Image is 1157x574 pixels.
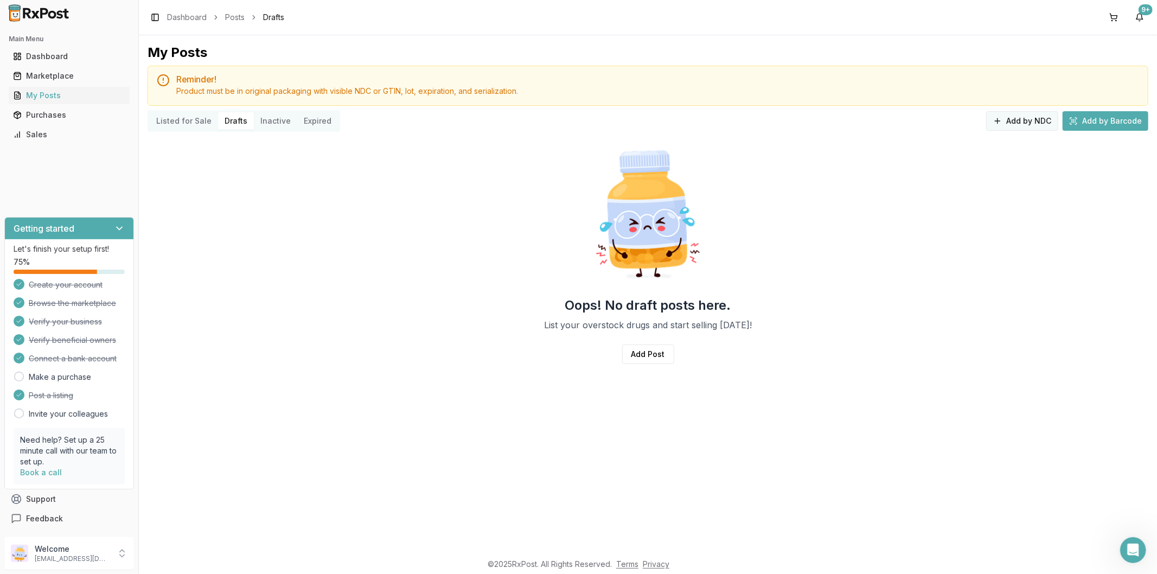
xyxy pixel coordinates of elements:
[150,112,218,130] button: Listed for Sale
[622,345,674,364] a: Add Post
[4,126,134,143] button: Sales
[11,545,28,562] img: User avatar
[4,4,74,22] img: RxPost Logo
[20,468,62,477] a: Book a call
[176,86,1139,97] div: Product must be in original packaging with visible NDC or GTIN, lot, expiration, and serialization.
[4,106,134,124] button: Purchases
[1120,537,1146,563] iframe: Intercom live chat
[167,12,284,23] nav: breadcrumb
[13,71,125,81] div: Marketplace
[4,67,134,85] button: Marketplace
[29,316,102,327] span: Verify your business
[254,112,297,130] button: Inactive
[9,125,130,144] a: Sales
[20,435,118,467] p: Need help? Set up a 25 minute call with our team to set up.
[148,44,207,61] div: My Posts
[35,554,110,563] p: [EMAIL_ADDRESS][DOMAIN_NAME]
[643,559,669,569] a: Privacy
[1139,4,1153,15] div: 9+
[544,318,752,331] p: List your overstock drugs and start selling [DATE]!
[13,90,125,101] div: My Posts
[14,222,74,235] h3: Getting started
[9,47,130,66] a: Dashboard
[4,87,134,104] button: My Posts
[9,35,130,43] h2: Main Menu
[9,66,130,86] a: Marketplace
[26,513,63,524] span: Feedback
[13,129,125,140] div: Sales
[14,244,125,254] p: Let's finish your setup first!
[29,335,116,346] span: Verify beneficial owners
[29,353,117,364] span: Connect a bank account
[565,297,731,314] h2: Oops! No draft posts here.
[4,48,134,65] button: Dashboard
[29,279,103,290] span: Create your account
[4,509,134,528] button: Feedback
[1063,111,1148,131] button: Add by Barcode
[13,110,125,120] div: Purchases
[167,12,207,23] a: Dashboard
[9,86,130,105] a: My Posts
[263,12,284,23] span: Drafts
[986,111,1058,131] button: Add by NDC
[29,390,73,401] span: Post a listing
[218,112,254,130] button: Drafts
[29,372,91,382] a: Make a purchase
[14,257,30,267] span: 75 %
[9,105,130,125] a: Purchases
[579,145,718,284] img: Sad Pill Bottle
[13,51,125,62] div: Dashboard
[35,544,110,554] p: Welcome
[616,559,638,569] a: Terms
[297,112,338,130] button: Expired
[1131,9,1148,26] button: 9+
[29,409,108,419] a: Invite your colleagues
[29,298,116,309] span: Browse the marketplace
[4,489,134,509] button: Support
[176,75,1139,84] h5: Reminder!
[225,12,245,23] a: Posts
